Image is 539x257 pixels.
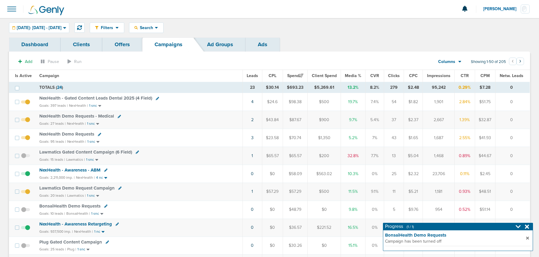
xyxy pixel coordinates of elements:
small: NexHealth | [76,175,95,180]
td: $200 [308,147,341,165]
td: $0 [262,237,283,255]
small: NexHealth | [74,229,93,234]
small: Goals: 25 leads | [39,247,66,252]
span: Search [138,25,155,30]
button: Go to next page [516,58,524,65]
span: Client Spend [312,73,337,78]
td: $5,269.61 [308,82,341,93]
td: 0 [495,129,530,147]
td: $30.14 [262,82,283,93]
td: 0 [495,219,530,237]
td: 19.7% [341,93,365,111]
td: $41.93 [475,129,495,147]
td: $24.6 [262,93,283,111]
img: Genly [29,6,64,15]
td: 7.7% [365,147,384,165]
small: Goals: 15 leads | [39,157,65,162]
small: 1 snc [87,193,95,198]
td: $43.84 [262,111,283,129]
td: $2.32 [404,165,423,183]
td: 0 [495,93,530,111]
span: 24 [57,85,62,90]
small: 1 snc [87,121,95,126]
td: 37 [384,111,404,129]
td: $36.57 [283,219,308,237]
td: 0 [495,111,530,129]
td: 0% [365,201,384,219]
td: 25 [384,165,404,183]
td: $221.52 [308,219,341,237]
td: 0.89% [454,147,475,165]
td: 10.3% [341,165,365,183]
td: $51.14 [475,201,495,219]
small: 1 snc [77,247,85,252]
small: Goals: 10 leads | [39,211,65,216]
small: Goals: 95 leads | [39,139,66,144]
small: 1 snc [89,103,97,108]
td: 13.2% [341,82,365,93]
td: 95,242 [423,82,455,93]
td: $0 [262,219,283,237]
a: 3 [251,135,254,140]
td: $2.37 [404,111,423,129]
span: NexHealth Demo Requests - Medical [39,113,114,119]
span: Spend [287,73,303,78]
td: 279 [384,82,404,93]
td: 2,667 [423,111,455,129]
td: 9.1% [365,183,384,201]
td: $2.45 [475,165,495,183]
span: CVR [370,73,379,78]
td: $57.29 [283,183,308,201]
td: $58.09 [283,165,308,183]
small: Goals: 20 leads | [39,193,66,198]
td: 0.29% [454,82,475,93]
td: $65.57 [283,147,308,165]
td: 0% [365,219,384,237]
td: $1.82 [404,93,423,111]
span: [PERSON_NAME] [483,7,521,11]
td: $65.57 [262,147,283,165]
small: NexHealth | [69,103,88,108]
td: $0 [262,201,283,219]
td: 32.8% [341,147,365,165]
span: Leads [247,73,258,78]
a: 0 [251,171,254,176]
a: 0 [251,243,254,248]
span: Filters [98,25,116,30]
span: Add [25,59,32,64]
span: CTR [461,73,469,78]
td: 0 [495,201,530,219]
td: $48.51 [475,183,495,201]
a: 0 [251,207,254,212]
a: Offers [102,37,142,52]
a: Ads [245,37,280,52]
td: $32.87 [475,111,495,129]
span: CPC [409,73,418,78]
td: $7.28 [475,82,495,93]
td: 54 [384,93,404,111]
td: $0 [308,201,341,219]
a: 1 [251,189,253,194]
td: 0% [365,237,384,255]
span: Is Active [15,73,32,78]
span: Showing 1-50 of 205 [471,59,506,64]
td: $1,350 [308,129,341,147]
td: $1.32 [475,219,495,237]
small: 4 nc [96,175,103,180]
td: $98.38 [283,93,308,111]
td: 0 [495,147,530,165]
td: 0 [495,165,530,183]
td: 0 [495,183,530,201]
td: 11 [384,219,404,237]
td: 5 [384,201,404,219]
a: 1 [251,153,253,158]
small: BonsaiHealth | [66,211,90,216]
td: $500 [308,93,341,111]
td: $23.58 [262,129,283,147]
span: NexHealth - Awareness - ABM [39,167,101,173]
td: 15.1% [341,237,365,255]
small: NexHealth | [67,121,86,126]
td: 1,687 [423,129,455,147]
td: 1.39% [454,111,475,129]
td: 8.2% [365,82,384,93]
